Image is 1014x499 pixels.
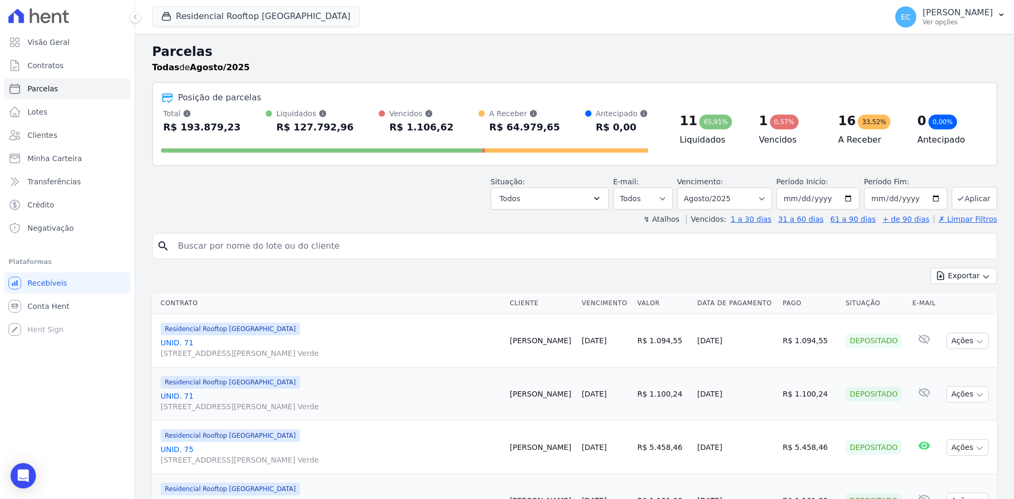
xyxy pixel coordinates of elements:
td: R$ 1.094,55 [778,314,841,368]
div: Liquidados [276,108,354,119]
div: Antecipado [596,108,648,119]
td: R$ 5.458,46 [778,421,841,474]
a: Transferências [4,171,130,192]
th: Data de Pagamento [693,293,778,314]
div: R$ 193.879,23 [163,119,241,136]
a: Conta Hent [4,296,130,317]
h4: Liquidados [680,134,742,146]
span: [STREET_ADDRESS][PERSON_NAME] Verde [161,401,501,412]
i: search [157,240,170,252]
a: [DATE] [581,443,606,451]
span: Crédito [27,200,54,210]
label: Vencidos: [686,215,726,223]
span: EC [901,13,911,21]
a: Contratos [4,55,130,76]
a: UNID. 75[STREET_ADDRESS][PERSON_NAME] Verde [161,444,501,465]
div: 0,57% [770,115,799,129]
div: Depositado [846,440,902,455]
span: Residencial Rooftop [GEOGRAPHIC_DATA] [161,376,300,389]
button: Residencial Rooftop [GEOGRAPHIC_DATA] [152,6,360,26]
span: Parcelas [27,83,58,94]
a: UNID. 71[STREET_ADDRESS][PERSON_NAME] Verde [161,337,501,359]
div: R$ 64.979,65 [489,119,560,136]
div: 0 [917,112,926,129]
button: Ações [946,333,989,349]
div: Open Intercom Messenger [11,463,36,488]
td: [PERSON_NAME] [505,368,577,421]
p: [PERSON_NAME] [923,7,993,18]
h4: Antecipado [917,134,980,146]
label: Período Fim: [864,176,947,187]
a: + de 90 dias [882,215,929,223]
div: R$ 0,00 [596,119,648,136]
a: Visão Geral [4,32,130,53]
div: 11 [680,112,697,129]
span: Residencial Rooftop [GEOGRAPHIC_DATA] [161,483,300,495]
td: [PERSON_NAME] [505,421,577,474]
div: Plataformas [8,256,126,268]
td: [DATE] [693,368,778,421]
a: 61 a 90 dias [830,215,876,223]
td: [DATE] [693,314,778,368]
th: Contrato [152,293,505,314]
h2: Parcelas [152,42,997,61]
a: [DATE] [581,390,606,398]
button: EC [PERSON_NAME] Ver opções [887,2,1014,32]
button: Ações [946,439,989,456]
a: ✗ Limpar Filtros [934,215,997,223]
a: UNID. 71[STREET_ADDRESS][PERSON_NAME] Verde [161,391,501,412]
a: Lotes [4,101,130,123]
div: R$ 1.106,62 [389,119,453,136]
span: Residencial Rooftop [GEOGRAPHIC_DATA] [161,429,300,442]
a: Clientes [4,125,130,146]
th: Vencimento [577,293,633,314]
h4: A Receber [838,134,900,146]
a: Crédito [4,194,130,215]
label: Situação: [491,177,525,186]
button: Exportar [931,268,997,284]
p: de [152,61,250,74]
input: Buscar por nome do lote ou do cliente [172,236,992,257]
td: R$ 5.458,46 [633,421,693,474]
div: Vencidos [389,108,453,119]
span: Negativação [27,223,74,233]
th: Valor [633,293,693,314]
span: Residencial Rooftop [GEOGRAPHIC_DATA] [161,323,300,335]
span: Todos [500,192,520,205]
a: Negativação [4,218,130,239]
button: Todos [491,187,609,210]
div: Posição de parcelas [178,91,261,104]
h4: Vencidos [759,134,821,146]
span: [STREET_ADDRESS][PERSON_NAME] Verde [161,348,501,359]
label: E-mail: [613,177,639,186]
td: [PERSON_NAME] [505,314,577,368]
a: Recebíveis [4,272,130,294]
label: Período Inicío: [776,177,828,186]
div: Depositado [846,387,902,401]
span: Contratos [27,60,63,71]
div: 0,00% [928,115,957,129]
span: Clientes [27,130,57,140]
span: Transferências [27,176,81,187]
a: Minha Carteira [4,148,130,169]
a: 31 a 60 dias [778,215,823,223]
div: Total [163,108,241,119]
div: 16 [838,112,856,129]
div: R$ 127.792,96 [276,119,354,136]
span: Minha Carteira [27,153,82,164]
button: Ações [946,386,989,402]
th: Cliente [505,293,577,314]
span: Lotes [27,107,48,117]
span: [STREET_ADDRESS][PERSON_NAME] Verde [161,455,501,465]
strong: Todas [152,62,180,72]
div: 65,91% [699,115,732,129]
label: ↯ Atalhos [643,215,679,223]
strong: Agosto/2025 [190,62,250,72]
span: Recebíveis [27,278,67,288]
td: R$ 1.100,24 [633,368,693,421]
div: A Receber [489,108,560,119]
td: R$ 1.094,55 [633,314,693,368]
div: Depositado [846,333,902,348]
th: E-mail [908,293,941,314]
td: R$ 1.100,24 [778,368,841,421]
